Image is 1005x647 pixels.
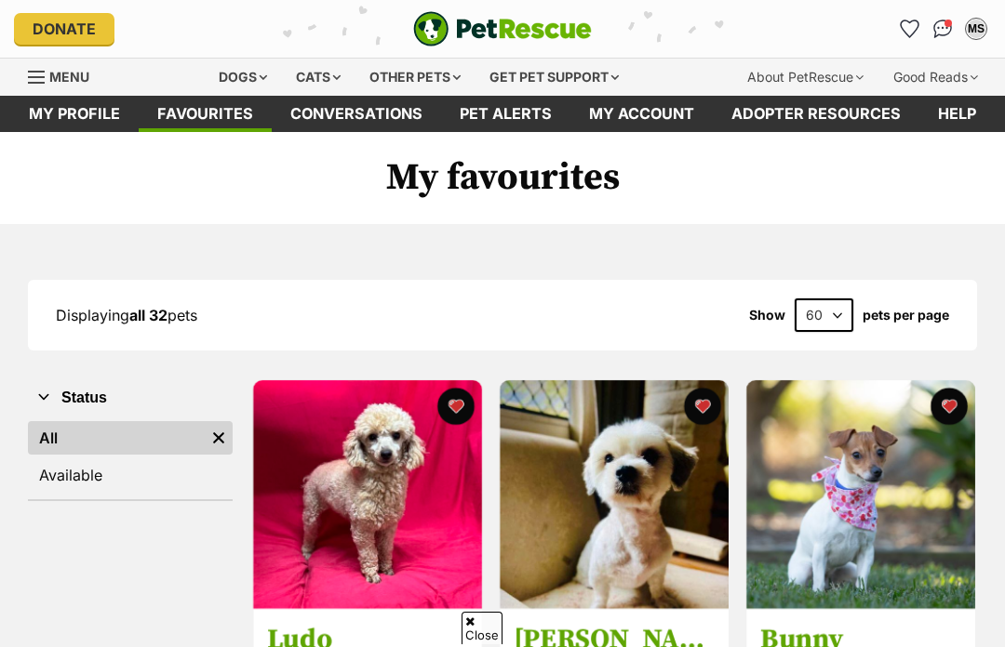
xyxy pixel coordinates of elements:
span: Show [749,308,785,323]
div: Other pets [356,59,474,96]
label: pets per page [863,308,949,323]
button: favourite [437,388,475,425]
a: My account [570,96,713,132]
div: About PetRescue [734,59,877,96]
img: chat-41dd97257d64d25036548639549fe6c8038ab92f7586957e7f3b1b290dea8141.svg [933,20,953,38]
div: MS [967,20,985,38]
a: Remove filter [205,421,233,455]
a: Help [919,96,995,132]
span: Close [462,612,502,644]
img: Wilson [500,380,729,609]
a: Adopter resources [713,96,919,132]
div: Good Reads [880,59,991,96]
div: Get pet support [476,59,632,96]
a: All [28,421,205,455]
span: Menu [49,69,89,85]
img: Ludo [253,380,482,609]
a: conversations [272,96,441,132]
a: Menu [28,59,102,92]
ul: Account quick links [894,14,991,44]
button: Status [28,386,233,410]
div: Cats [283,59,354,96]
div: Dogs [206,59,280,96]
div: Status [28,417,233,499]
button: My account [961,14,991,44]
img: logo-e224e6f780fb5917bec1dbf3a21bbac754714ae5b6737aabdf751b685950b380.svg [413,11,592,46]
button: favourite [931,388,968,425]
strong: all 32 [129,306,167,324]
a: Donate [14,13,114,45]
a: Pet alerts [441,96,570,132]
a: Favourites [894,14,924,44]
img: Bunny [746,380,975,609]
button: favourite [684,388,721,425]
a: My profile [10,96,139,132]
a: Favourites [139,96,272,132]
a: Conversations [928,14,958,44]
a: PetRescue [413,11,592,46]
a: Available [28,458,233,492]
span: Displaying pets [56,306,197,324]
